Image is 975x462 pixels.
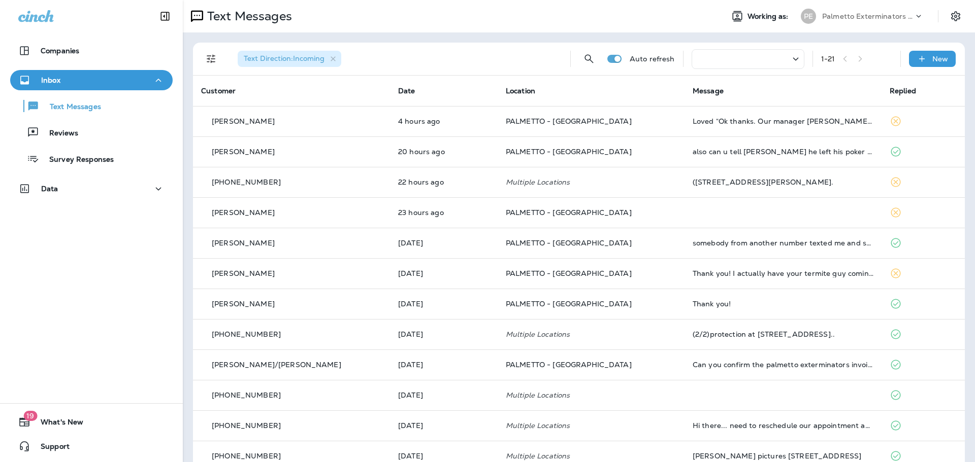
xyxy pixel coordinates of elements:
button: Settings [947,7,965,25]
p: Multiple Locations [506,330,676,338]
div: Can you confirm the palmetto exterminators invoice for 146 River Green Pl was paid? [693,361,873,369]
p: Sep 2, 2025 12:08 PM [398,361,490,369]
p: Text Messages [203,9,292,24]
p: Sep 2, 2025 08:41 AM [398,391,490,399]
p: Sep 2, 2025 01:16 PM [398,330,490,338]
div: Loved “Ok thanks. Our manager Sean will see you then” [693,117,873,125]
p: Sep 4, 2025 08:40 AM [398,269,490,277]
p: [PERSON_NAME] [212,269,275,277]
span: PALMETTO - [GEOGRAPHIC_DATA] [506,269,632,278]
p: Multiple Locations [506,421,676,430]
p: Inbox [41,76,60,84]
button: Survey Responses [10,148,173,169]
p: [PERSON_NAME] [212,239,275,247]
div: also can u tell chad he left his poker tool that looks like a screwdriver and i will leave on fro... [693,148,873,156]
button: Filters [201,49,221,69]
div: Hi there... need to reschedule our appointment again. I'm thinking October might be best for us [693,421,873,430]
button: Reviews [10,122,173,143]
p: Aug 28, 2025 04:41 PM [398,452,490,460]
p: Sep 3, 2025 05:43 PM [398,300,490,308]
p: New [932,55,948,63]
div: Text Direction:Incoming [238,51,341,67]
p: [PHONE_NUMBER] [212,421,281,430]
div: somebody from another number texted me and said they found it the number I sent the pictures [693,239,873,247]
button: Data [10,179,173,199]
p: Multiple Locations [506,178,676,186]
span: PALMETTO - [GEOGRAPHIC_DATA] [506,117,632,126]
div: 1 - 21 [821,55,835,63]
div: (2/2)protection at 8610 Windsor Hill blvd, North Charleston.. [693,330,873,338]
span: PALMETTO - [GEOGRAPHIC_DATA] [506,147,632,156]
button: Text Messages [10,95,173,117]
div: PE [801,9,816,24]
p: [PHONE_NUMBER] [212,330,281,338]
span: Working as: [747,12,791,21]
span: Customer [201,86,236,95]
p: [PERSON_NAME]/[PERSON_NAME] [212,361,341,369]
p: Sep 4, 2025 04:29 PM [398,148,490,156]
p: Palmetto Exterminators LLC [822,12,914,20]
div: Oates pictures 1334 Old Rosebud Trail Awendaw, SC 29429 [693,452,873,460]
button: Companies [10,41,173,61]
span: Date [398,86,415,95]
div: Thank you! I actually have your termite guy coming tomorrow to do an estimate for termite protect... [693,269,873,277]
p: Data [41,185,58,193]
p: [PHONE_NUMBER] [212,178,281,186]
button: Inbox [10,70,173,90]
p: [PERSON_NAME] [212,117,275,125]
p: Sep 1, 2025 09:24 AM [398,421,490,430]
span: Location [506,86,535,95]
span: Support [30,442,70,454]
p: [PHONE_NUMBER] [212,452,281,460]
p: [PHONE_NUMBER] [212,391,281,399]
span: PALMETTO - [GEOGRAPHIC_DATA] [506,238,632,247]
span: PALMETTO - [GEOGRAPHIC_DATA] [506,360,632,369]
p: Multiple Locations [506,452,676,460]
p: Sep 4, 2025 03:13 PM [398,178,490,186]
span: What's New [30,418,83,430]
p: Sep 4, 2025 08:40 AM [398,239,490,247]
span: Message [693,86,724,95]
button: Search Messages [579,49,599,69]
p: Sep 4, 2025 01:24 PM [398,208,490,217]
p: Text Messages [40,102,101,112]
p: Companies [41,47,79,55]
p: [PERSON_NAME] [212,208,275,217]
button: Support [10,436,173,456]
span: PALMETTO - [GEOGRAPHIC_DATA] [506,299,632,308]
p: [PERSON_NAME] [212,148,275,156]
p: [PERSON_NAME] [212,300,275,308]
span: PALMETTO - [GEOGRAPHIC_DATA] [506,208,632,217]
button: 19What's New [10,412,173,432]
p: Sep 5, 2025 09:03 AM [398,117,490,125]
p: Survey Responses [39,155,114,165]
div: Thank you! [693,300,873,308]
p: Reviews [39,129,78,138]
span: Replied [890,86,916,95]
div: (3/3)Old Forest Dr. Seabrook Island, SC 29455. [693,178,873,186]
button: Collapse Sidebar [151,6,179,26]
span: 19 [23,411,37,421]
span: Text Direction : Incoming [244,54,324,63]
p: Multiple Locations [506,391,676,399]
p: Auto refresh [630,55,675,63]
